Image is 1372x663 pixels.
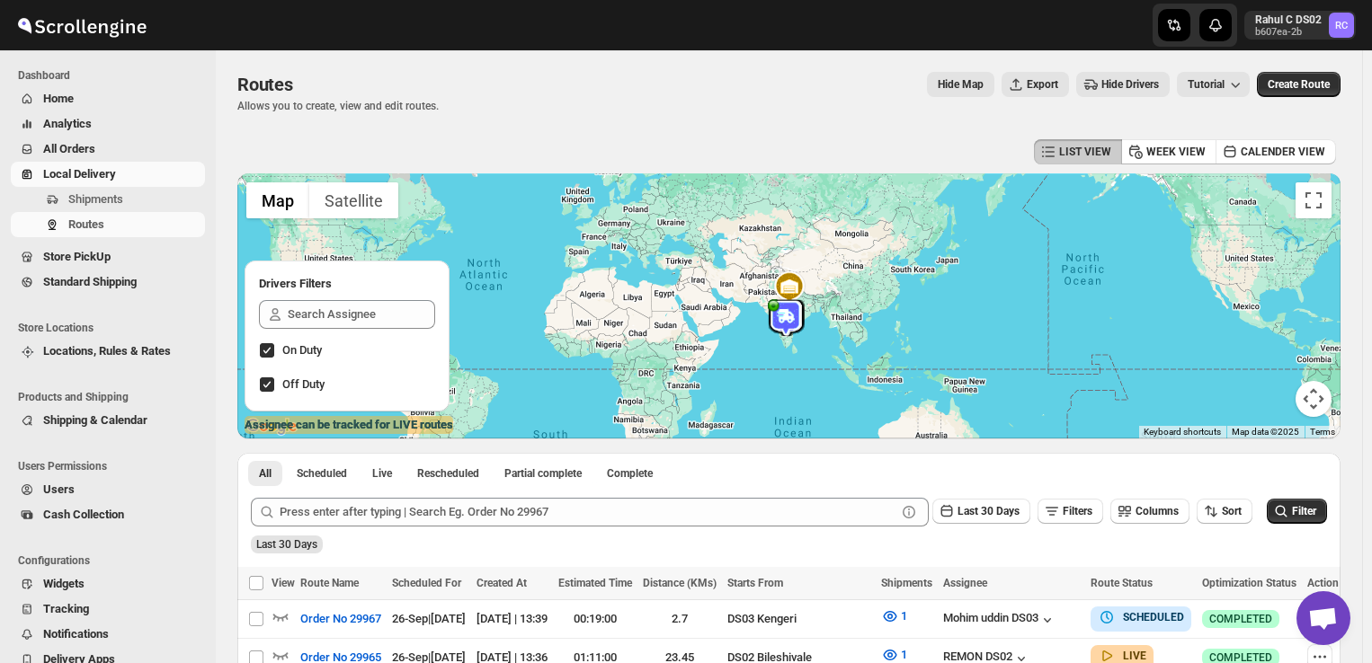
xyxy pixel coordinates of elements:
[18,321,207,335] span: Store Locations
[932,499,1030,524] button: Last 30 Days
[1110,499,1189,524] button: Columns
[1188,78,1225,92] span: Tutorial
[11,408,205,433] button: Shipping & Calendar
[643,577,717,589] span: Distance (KMs)
[1244,11,1356,40] button: User menu
[1209,612,1272,626] span: COMPLETED
[1121,139,1216,164] button: WEEK VIEW
[1027,77,1058,92] span: Export
[1202,577,1296,589] span: Optimization Status
[237,74,293,95] span: Routes
[272,577,295,589] span: View
[1059,145,1111,159] span: LIST VIEW
[259,275,435,293] h2: Drivers Filters
[727,577,783,589] span: Starts From
[1232,427,1299,437] span: Map data ©2025
[288,300,435,329] input: Search Assignee
[1268,77,1330,92] span: Create Route
[11,597,205,622] button: Tracking
[18,553,207,568] span: Configurations
[1292,505,1316,517] span: Filter
[1216,139,1336,164] button: CALENDER VIEW
[958,505,1020,517] span: Last 30 Days
[943,577,987,589] span: Assignee
[242,415,301,438] a: Open this area in Google Maps (opens a new window)
[11,622,205,647] button: Notifications
[1197,499,1252,524] button: Sort
[1335,20,1348,31] text: RC
[18,390,207,404] span: Products and Shipping
[43,167,116,181] span: Local Delivery
[282,377,325,391] span: Off Duty
[259,466,272,481] span: All
[43,627,109,641] span: Notifications
[242,415,301,438] img: Google
[300,610,381,628] span: Order No 29967
[1307,577,1339,589] span: Action
[1063,505,1092,517] span: Filters
[1123,611,1184,623] b: SCHEDULED
[1098,608,1184,626] button: SCHEDULED
[237,99,439,113] p: Allows you to create, view and edit routes.
[246,182,309,218] button: Show street map
[11,187,205,212] button: Shipments
[392,577,461,589] span: Scheduled For
[1255,13,1322,27] p: Rahul C DS02
[11,571,205,597] button: Widgets
[558,610,632,628] div: 00:19:00
[1177,72,1250,97] button: Tutorial
[43,577,85,590] span: Widgets
[43,142,95,155] span: All Orders
[43,508,124,521] span: Cash Collection
[43,602,89,615] span: Tracking
[43,275,137,288] span: Standard Shipping
[43,92,74,105] span: Home
[1296,182,1332,218] button: Toggle fullscreen view
[1310,427,1335,437] a: Terms (opens in new tab)
[1257,72,1341,97] button: Create Route
[43,117,92,130] span: Analytics
[282,343,322,357] span: On Duty
[1136,505,1179,517] span: Columns
[727,610,870,628] div: DS03 Kengeri
[300,577,359,589] span: Route Name
[1038,499,1103,524] button: Filters
[504,466,582,481] span: Partial complete
[1241,145,1325,159] span: CALENDER VIEW
[43,250,111,263] span: Store PickUp
[1255,27,1322,38] p: b607ea-2b
[68,217,104,231] span: Routes
[290,605,392,633] button: Order No 29967
[607,466,653,481] span: Complete
[1296,591,1350,645] div: Open chat
[11,502,205,527] button: Cash Collection
[901,609,907,623] span: 1
[1329,13,1354,38] span: Rahul C DS02
[477,577,527,589] span: Created At
[643,610,717,628] div: 2.7
[372,466,392,481] span: Live
[1123,650,1146,662] b: LIVE
[256,538,317,551] span: Last 30 Days
[1101,77,1159,92] span: Hide Drivers
[11,137,205,162] button: All Orders
[558,577,632,589] span: Estimated Time
[870,602,918,631] button: 1
[901,648,907,661] span: 1
[43,413,147,427] span: Shipping & Calendar
[43,482,75,496] span: Users
[248,461,282,486] button: All routes
[1091,577,1153,589] span: Route Status
[1034,139,1122,164] button: LIST VIEW
[11,477,205,502] button: Users
[18,459,207,473] span: Users Permissions
[68,192,123,206] span: Shipments
[927,72,994,97] button: Map action label
[11,339,205,364] button: Locations, Rules & Rates
[943,611,1056,629] button: Mohim uddin DS03
[11,86,205,111] button: Home
[309,182,398,218] button: Show satellite imagery
[245,416,453,434] label: Assignee can be tracked for LIVE routes
[881,577,932,589] span: Shipments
